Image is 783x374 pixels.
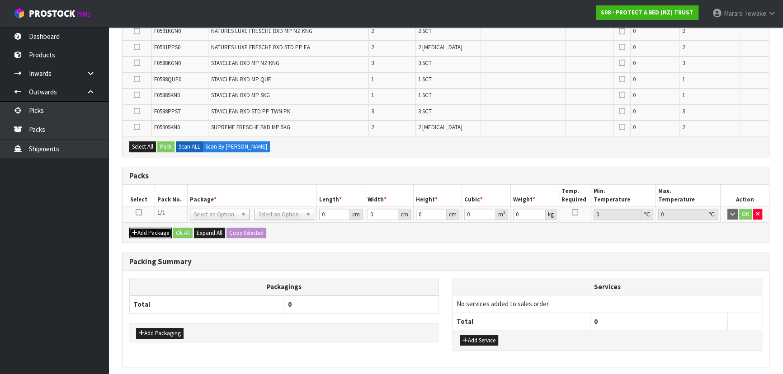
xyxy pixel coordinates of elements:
[203,141,270,152] label: Scan By [PERSON_NAME]
[633,123,636,131] span: 0
[706,209,718,220] div: ℃
[154,27,181,35] span: F0591KGN0
[194,209,237,220] span: Select an Option
[414,185,462,206] th: Height
[123,185,155,206] th: Select
[129,172,762,180] h3: Packs
[594,317,598,326] span: 0
[744,9,766,18] span: Tewake
[633,75,636,83] span: 0
[682,43,684,51] span: 2
[418,91,432,99] span: 1 SCT
[510,185,559,206] th: Weight
[682,123,684,131] span: 2
[418,59,432,67] span: 3 SCT
[447,209,459,220] div: cm
[130,295,284,313] th: Total
[633,59,636,67] span: 0
[682,75,684,83] span: 1
[77,10,91,19] small: WMS
[173,228,193,238] button: Ok All
[682,91,684,99] span: 1
[418,43,462,51] span: 2 [MEDICAL_DATA]
[462,185,510,206] th: Cubic
[496,209,508,220] div: m
[316,185,365,206] th: Length
[371,59,374,67] span: 3
[371,123,374,131] span: 2
[503,210,505,215] sup: 3
[641,209,653,220] div: ℃
[453,295,762,313] td: No services added to sales order.
[211,59,279,67] span: STAYCLEAN BXD MP NZ KNG
[418,108,432,115] span: 3 SCT
[129,228,172,238] button: Add Package
[130,278,439,295] th: Packagings
[591,185,656,206] th: Min. Temperature
[226,228,266,238] button: Copy Selected
[453,313,590,330] th: Total
[418,75,432,83] span: 1 SCT
[633,91,636,99] span: 0
[365,185,413,206] th: Width
[721,185,769,206] th: Action
[601,9,693,16] strong: S08 - PROTECT A BED (NZ) TRUST
[154,75,181,83] span: F0588QUE0
[398,209,411,220] div: cm
[176,141,203,152] label: Scan ALL
[596,5,698,20] a: S08 - PROTECT A BED (NZ) TRUST
[559,185,591,206] th: Temp. Required
[656,185,721,206] th: Max. Temperature
[211,123,290,131] span: SUPREME FRESCHE BXD MP SKG
[154,108,181,115] span: F0588PPST
[259,209,302,220] span: Select an Option
[14,8,25,19] img: cube-alt.png
[129,257,762,266] h3: Packing Summary
[350,209,363,220] div: cm
[187,185,316,206] th: Package
[157,209,165,216] span: 1/1
[211,91,269,99] span: STAYCLEAN BXD MP SKG
[371,27,374,35] span: 2
[418,123,462,131] span: 2 [MEDICAL_DATA]
[633,43,636,51] span: 0
[154,123,180,131] span: F0590SKN0
[682,27,684,35] span: 2
[371,108,374,115] span: 3
[136,328,184,339] button: Add Packaging
[682,59,684,67] span: 3
[453,278,762,295] th: Services
[418,27,432,35] span: 2 SCT
[197,229,222,237] span: Expand All
[154,43,180,51] span: F0591PPS0
[633,108,636,115] span: 0
[155,185,188,206] th: Pack No.
[211,108,290,115] span: STAYCLEAN BXD STD PP TWN PK
[546,209,557,220] div: kg
[129,141,156,152] button: Select All
[371,43,374,51] span: 2
[724,9,743,18] span: Marara
[154,59,181,67] span: F0588KGN0
[157,141,175,152] button: Pack
[682,108,684,115] span: 3
[371,91,374,99] span: 1
[211,27,312,35] span: NATURES LUXE FRESCHE BXD MP NZ KNG
[29,8,75,19] span: ProStock
[460,335,498,346] button: Add Service
[633,27,636,35] span: 0
[194,228,225,238] button: Expand All
[211,75,271,83] span: STAYCLEAN BXD MP QUE
[288,300,292,309] span: 0
[739,209,752,220] button: OK
[211,43,310,51] span: NATURES LUXE FRESCHE BXD STD PP EA
[154,91,180,99] span: F0588SKN0
[371,75,374,83] span: 1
